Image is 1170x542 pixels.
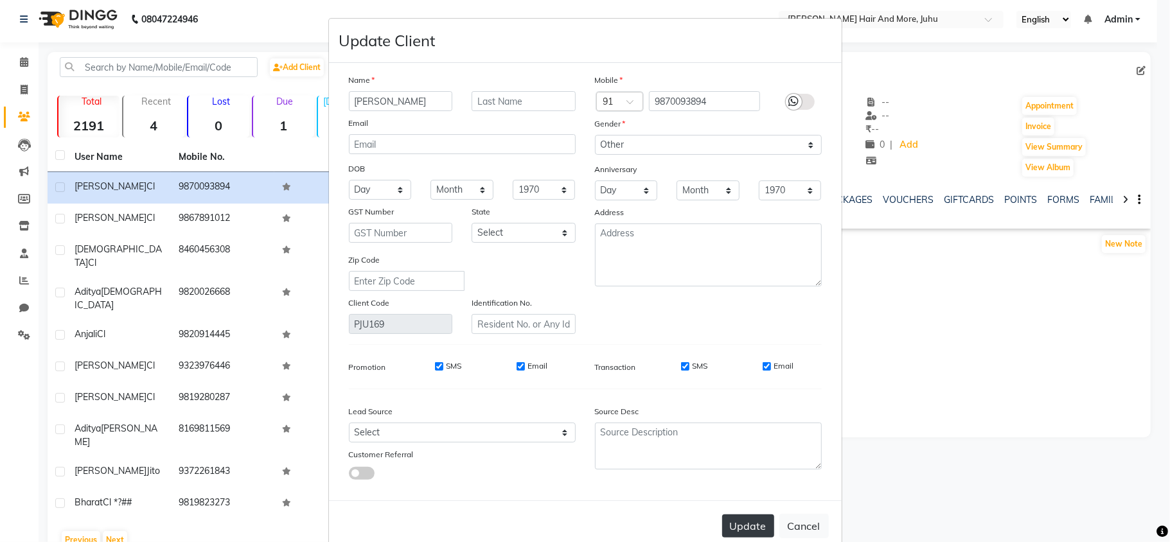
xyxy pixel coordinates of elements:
[779,514,829,538] button: Cancel
[472,91,576,111] input: Last Name
[595,164,637,175] label: Anniversary
[595,406,639,417] label: Source Desc
[472,206,490,218] label: State
[472,297,532,309] label: Identification No.
[722,514,774,538] button: Update
[595,74,623,86] label: Mobile
[692,360,707,372] label: SMS
[349,271,465,291] input: Enter Zip Code
[774,360,793,372] label: Email
[349,223,453,243] input: GST Number
[527,360,547,372] label: Email
[349,118,369,129] label: Email
[349,74,375,86] label: Name
[649,91,760,111] input: Mobile
[472,314,576,334] input: Resident No. or Any Id
[349,362,386,373] label: Promotion
[349,449,414,460] label: Customer Referral
[339,29,436,52] h4: Update Client
[349,254,380,266] label: Zip Code
[349,314,453,334] input: Client Code
[595,362,636,373] label: Transaction
[595,118,626,130] label: Gender
[595,207,625,218] label: Address
[349,206,394,218] label: GST Number
[349,134,576,154] input: Email
[349,406,393,417] label: Lead Source
[349,91,453,111] input: First Name
[349,163,366,175] label: DOB
[446,360,461,372] label: SMS
[349,297,390,309] label: Client Code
